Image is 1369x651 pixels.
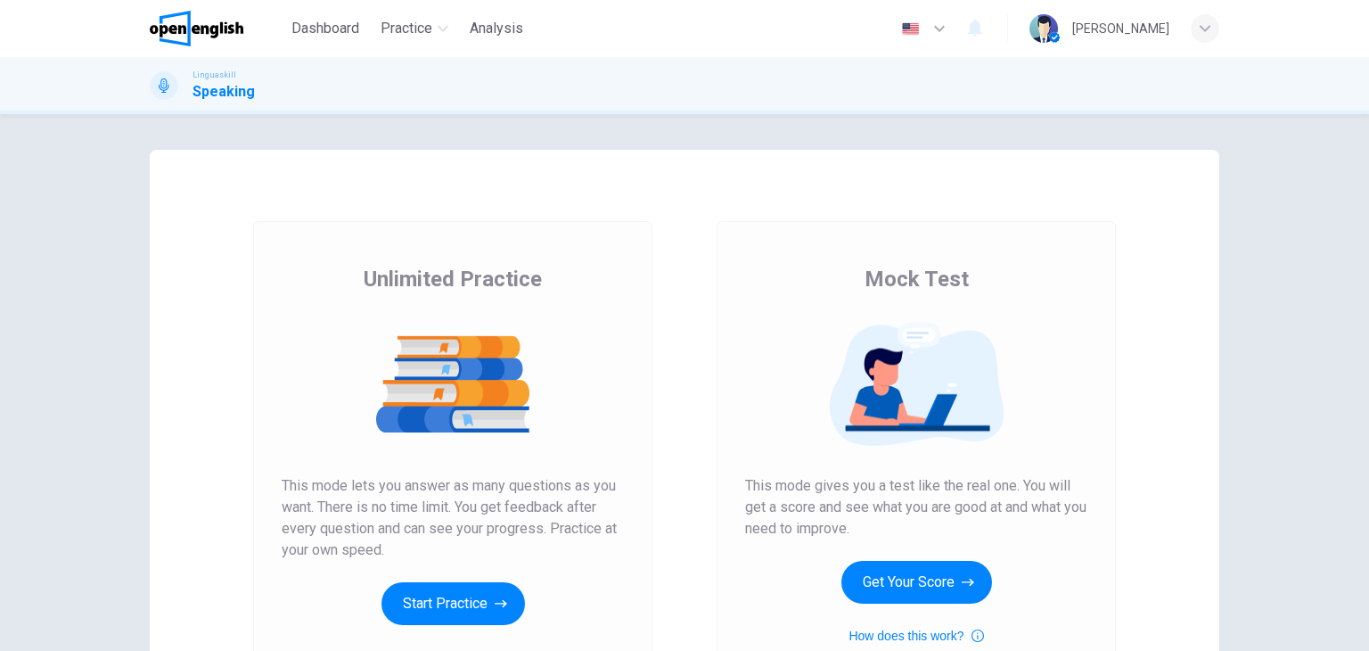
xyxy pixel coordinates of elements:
[899,22,922,36] img: en
[364,265,542,293] span: Unlimited Practice
[284,12,366,45] button: Dashboard
[865,265,969,293] span: Mock Test
[470,18,523,39] span: Analysis
[745,475,1087,540] span: This mode gives you a test like the real one. You will get a score and see what you are good at a...
[193,69,236,81] span: Linguaskill
[381,18,432,39] span: Practice
[193,81,255,103] h1: Speaking
[848,625,983,647] button: How does this work?
[373,12,455,45] button: Practice
[291,18,359,39] span: Dashboard
[381,582,525,625] button: Start Practice
[1029,14,1058,43] img: Profile picture
[150,11,284,46] a: OpenEnglish logo
[150,11,243,46] img: OpenEnglish logo
[463,12,530,45] button: Analysis
[841,561,992,604] button: Get Your Score
[282,475,624,561] span: This mode lets you answer as many questions as you want. There is no time limit. You get feedback...
[1072,18,1169,39] div: [PERSON_NAME]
